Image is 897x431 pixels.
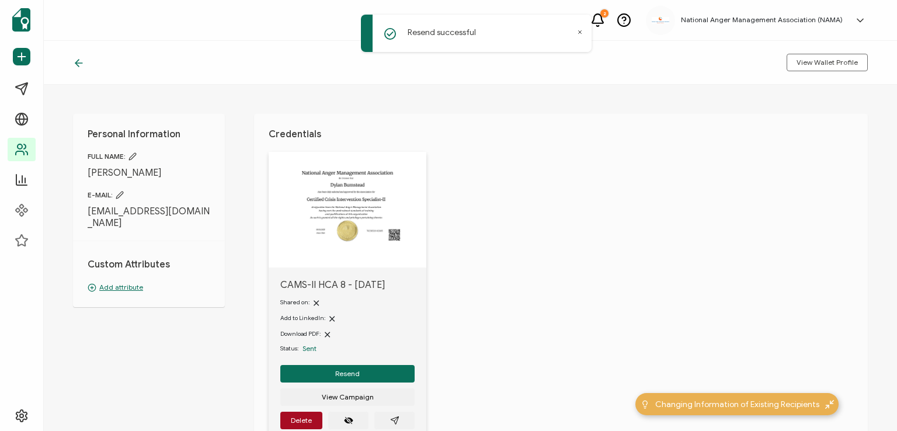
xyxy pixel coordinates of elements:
button: Delete [280,412,322,429]
img: minimize-icon.svg [825,400,834,409]
div: 2 [600,9,609,18]
button: Resend [280,365,415,383]
iframe: Chat Widget [839,375,897,431]
h1: Custom Attributes [88,259,210,270]
button: View Campaign [280,388,415,406]
img: sertifier-logomark-colored.svg [12,8,30,32]
span: View Wallet Profile [797,59,858,66]
h5: National Anger Management Association (NAMA) [681,16,843,24]
p: Resend successful [408,26,476,39]
span: Sent [303,344,317,353]
ion-icon: paper plane outline [390,416,399,425]
span: FULL NAME: [88,152,210,161]
span: [EMAIL_ADDRESS][DOMAIN_NAME] [88,206,210,229]
p: Add attribute [88,282,210,293]
h1: Personal Information [88,128,210,140]
button: View Wallet Profile [787,54,868,71]
span: Delete [291,417,312,424]
span: Shared on: [280,298,310,306]
span: Add to LinkedIn: [280,314,325,322]
h1: Credentials [269,128,853,140]
span: View Campaign [322,394,374,401]
span: Download PDF: [280,330,321,338]
img: 3ca2817c-e862-47f7-b2ec-945eb25c4a6c.jpg [652,17,669,23]
span: Status: [280,344,298,353]
ion-icon: eye off [344,416,353,425]
span: E-MAIL: [88,190,210,200]
span: Resend [335,370,360,377]
span: [PERSON_NAME] [88,167,210,179]
span: Changing Information of Existing Recipients [655,398,819,411]
span: CAMS-II HCA 8 - [DATE] [280,279,415,291]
